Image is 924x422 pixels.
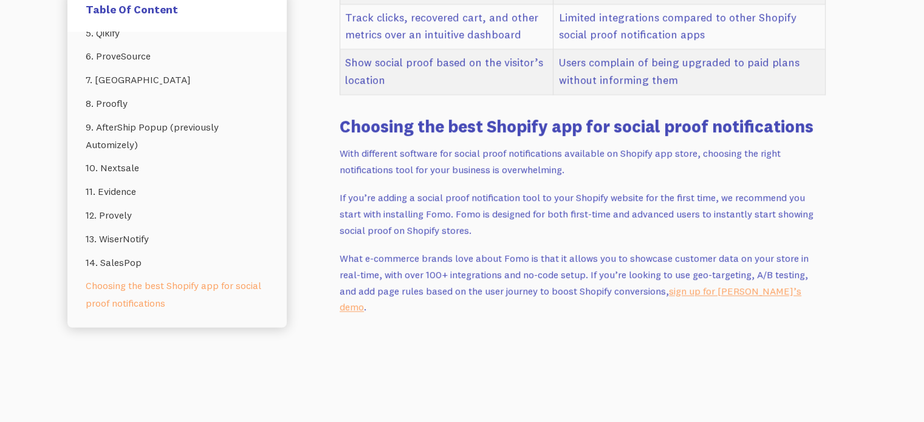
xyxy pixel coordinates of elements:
p: What e-commerce brands love about Fomo is that it allows you to showcase customer data on your st... [340,251,826,316]
a: 12. Provely [86,204,269,228]
a: 13. WiserNotify [86,228,269,251]
h5: Table Of Content [86,2,269,16]
p: With different software for social proof notifications available on Shopify app store, choosing t... [340,146,826,178]
a: 7. [GEOGRAPHIC_DATA] [86,69,269,92]
a: Choosing the best Shopify app for social proof notifications [86,275,269,316]
a: 11. Evidence [86,180,269,204]
h3: Choosing the best Shopify app for social proof notifications [340,115,826,138]
td: Limited integrations compared to other Shopify social proof notification apps [553,4,826,50]
a: 6. ProveSource [86,46,269,69]
a: 10. Nextsale [86,157,269,181]
p: If you’re adding a social proof notification tool to your Shopify website for the first time, we ... [340,190,826,239]
a: 5. Qikify [86,22,269,46]
td: Show social proof based on the visitor’s location [340,50,553,95]
td: Track clicks, recovered cart, and other metrics over an intuitive dashboard [340,4,553,50]
td: Users complain of being upgraded to paid plans without informing them [553,50,826,95]
a: 14. SalesPop [86,251,269,275]
a: 8. Proofly [86,92,269,116]
a: 9. AfterShip Popup (previously Automizely) [86,116,269,157]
